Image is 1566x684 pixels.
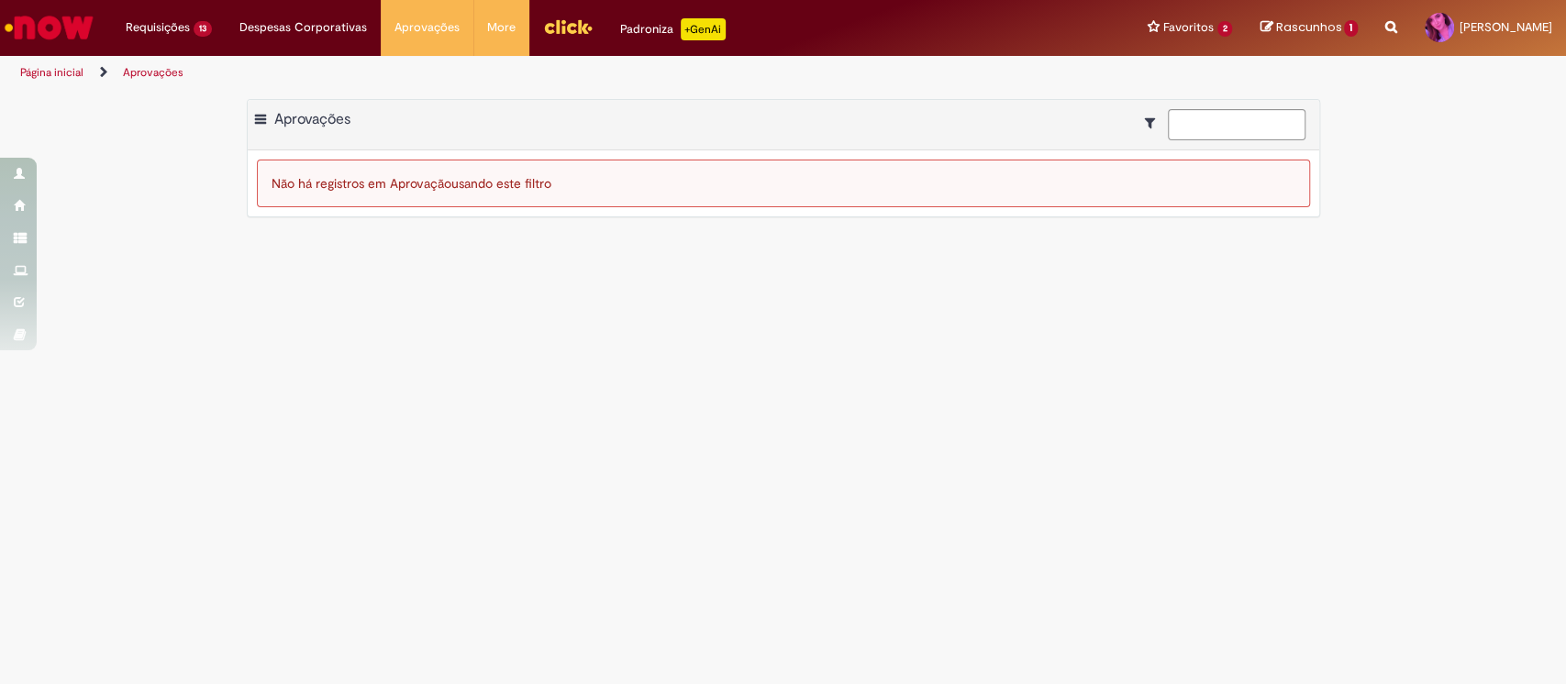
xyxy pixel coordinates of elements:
[1344,20,1358,37] span: 1
[239,18,367,37] span: Despesas Corporativas
[126,18,190,37] span: Requisições
[1275,18,1341,36] span: Rascunhos
[14,56,1030,90] ul: Trilhas de página
[1460,19,1552,35] span: [PERSON_NAME]
[620,18,726,40] div: Padroniza
[1217,21,1233,37] span: 2
[1145,116,1164,129] i: Mostrar filtros para: Suas Solicitações
[257,160,1310,207] div: Não há registros em Aprovação
[194,21,212,37] span: 13
[123,65,183,80] a: Aprovações
[487,18,516,37] span: More
[394,18,460,37] span: Aprovações
[20,65,83,80] a: Página inicial
[543,13,593,40] img: click_logo_yellow_360x200.png
[1260,19,1358,37] a: Rascunhos
[2,9,96,46] img: ServiceNow
[274,110,350,128] span: Aprovações
[451,175,551,192] span: usando este filtro
[1163,18,1214,37] span: Favoritos
[681,18,726,40] p: +GenAi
